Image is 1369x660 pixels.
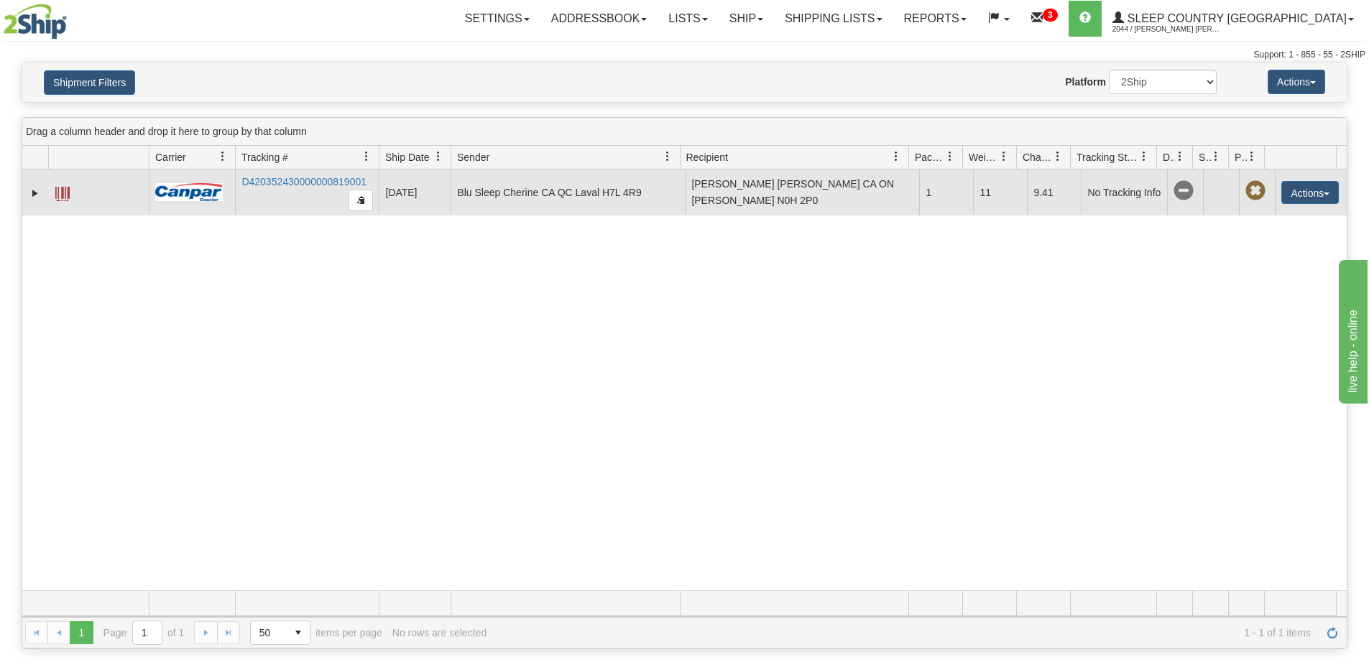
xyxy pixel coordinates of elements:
a: Ship Date filter column settings [426,144,451,169]
a: Sleep Country [GEOGRAPHIC_DATA] 2044 / [PERSON_NAME] [PERSON_NAME] [1102,1,1365,37]
td: 1 [919,169,973,215]
span: Recipient [686,150,728,164]
img: 14 - Canpar [155,183,223,201]
a: Reports [893,1,977,37]
a: Label [55,180,70,203]
a: Delivery Status filter column settings [1168,144,1192,169]
a: Settings [454,1,540,37]
input: Page 1 [133,621,162,644]
span: Shipment Issues [1199,150,1211,164]
a: Recipient filter column settings [884,144,908,169]
img: logo2044.jpg [4,4,67,39]
span: Carrier [155,150,186,164]
a: Lists [658,1,718,37]
a: Shipment Issues filter column settings [1204,144,1228,169]
a: Packages filter column settings [938,144,962,169]
a: Pickup Status filter column settings [1240,144,1264,169]
span: Tracking # [241,150,288,164]
td: No Tracking Info [1081,169,1167,215]
a: Tracking Status filter column settings [1132,144,1156,169]
span: Page 1 [70,621,93,644]
a: Sender filter column settings [655,144,680,169]
span: Page sizes drop down [250,621,310,645]
span: 50 [259,626,278,640]
a: Shipping lists [774,1,893,37]
span: Ship Date [385,150,429,164]
span: 1 - 1 of 1 items [497,627,1311,638]
span: Pickup Not Assigned [1245,181,1266,201]
a: 3 [1020,1,1069,37]
span: No Tracking Info [1174,181,1194,201]
td: [PERSON_NAME] [PERSON_NAME] CA ON [PERSON_NAME] N0H 2P0 [685,169,919,215]
div: No rows are selected [392,627,487,638]
a: Refresh [1321,621,1344,644]
label: Platform [1065,75,1106,89]
iframe: chat widget [1336,256,1368,403]
button: Actions [1281,181,1339,204]
span: Packages [915,150,945,164]
div: grid grouping header [22,118,1347,146]
button: Copy to clipboard [349,190,373,211]
td: 9.41 [1027,169,1081,215]
div: live help - online [11,9,133,26]
button: Actions [1268,70,1325,94]
div: Support: 1 - 855 - 55 - 2SHIP [4,49,1365,61]
a: D420352430000000819001 [241,176,367,187]
span: 2044 / [PERSON_NAME] [PERSON_NAME] [1112,22,1220,37]
span: items per page [250,621,382,645]
span: Weight [969,150,999,164]
span: Delivery Status [1163,150,1175,164]
a: Carrier filter column settings [211,144,235,169]
a: Tracking # filter column settings [354,144,379,169]
a: Addressbook [540,1,658,37]
a: Weight filter column settings [992,144,1016,169]
td: Blu Sleep Cherine CA QC Laval H7L 4R9 [451,169,685,215]
a: Charge filter column settings [1046,144,1070,169]
td: [DATE] [379,169,451,215]
sup: 3 [1043,9,1058,22]
span: Sender [457,150,489,164]
td: 11 [973,169,1027,215]
span: select [287,621,310,644]
span: Sleep Country [GEOGRAPHIC_DATA] [1124,12,1347,24]
span: Charge [1023,150,1053,164]
span: Tracking Status [1077,150,1139,164]
span: Page of 1 [103,621,185,645]
span: Pickup Status [1235,150,1247,164]
a: Ship [719,1,774,37]
button: Shipment Filters [44,70,135,95]
a: Expand [28,186,42,200]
